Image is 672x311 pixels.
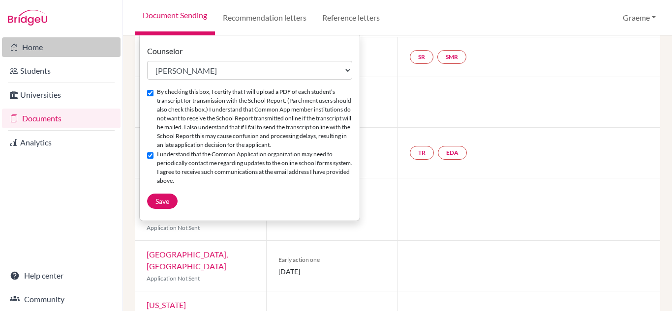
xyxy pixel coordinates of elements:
[2,266,121,285] a: Help center
[2,37,121,57] a: Home
[410,146,434,160] a: TR
[147,224,200,231] span: Application Not Sent
[410,50,433,64] a: SR
[2,289,121,309] a: Community
[2,85,121,105] a: Universities
[147,275,200,282] span: Application Not Sent
[157,150,352,185] label: I understand that the Common Application organization may need to periodically contact me regardi...
[157,87,352,149] label: By checking this box, I certify that I will upload a PDF of each student’s transcript for transmi...
[278,266,386,277] span: [DATE]
[147,194,178,209] button: Save
[147,45,183,57] label: Counselor
[618,8,660,27] button: Graeme
[8,10,47,26] img: Bridge-U
[2,133,121,152] a: Analytics
[2,109,121,128] a: Documents
[147,250,228,271] a: [GEOGRAPHIC_DATA], [GEOGRAPHIC_DATA]
[155,197,169,205] span: Save
[2,61,121,81] a: Students
[139,33,360,221] div: [PERSON_NAME]
[437,50,466,64] a: SMR
[278,255,386,264] span: Early action one
[438,146,467,160] a: EDA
